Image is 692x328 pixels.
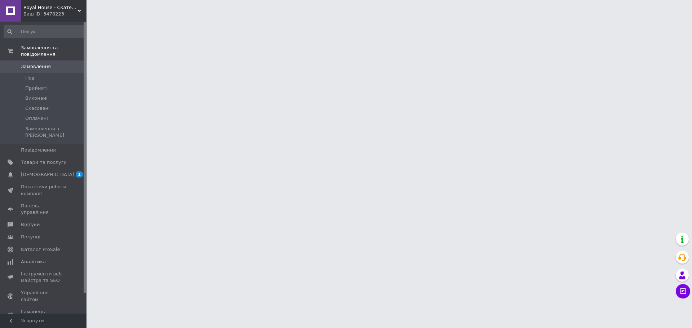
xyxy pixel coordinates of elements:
[21,184,67,197] span: Показники роботи компанії
[21,63,51,70] span: Замовлення
[25,126,84,139] span: Замовлення з [PERSON_NAME]
[21,159,67,166] span: Товари та послуги
[25,85,48,91] span: Прийняті
[21,171,74,178] span: [DEMOGRAPHIC_DATA]
[23,11,86,17] div: Ваш ID: 3478223
[21,271,67,284] span: Інструменти веб-майстра та SEO
[676,284,690,298] button: Чат з покупцем
[23,4,77,11] span: Royal House - Скатертини на стіл
[21,259,46,265] span: Аналітика
[21,289,67,302] span: Управління сайтом
[76,171,83,178] span: 1
[25,105,50,112] span: Скасовані
[21,147,56,153] span: Повідомлення
[21,309,67,322] span: Гаманець компанії
[25,115,48,122] span: Оплачені
[4,25,85,38] input: Пошук
[21,234,40,240] span: Покупці
[21,246,60,253] span: Каталог ProSale
[21,221,40,228] span: Відгуки
[25,75,36,81] span: Нові
[21,45,86,58] span: Замовлення та повідомлення
[21,203,67,216] span: Панель управління
[25,95,48,102] span: Виконані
